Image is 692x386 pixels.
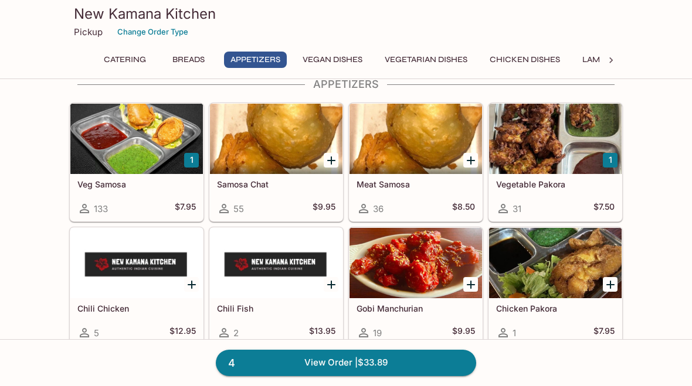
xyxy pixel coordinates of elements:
button: Vegan Dishes [296,52,369,68]
button: Appetizers [224,52,287,68]
span: 133 [94,203,108,214]
p: Pickup [74,26,103,37]
h5: Samosa Chat [217,179,335,189]
button: Add Chili Fish [324,277,338,292]
span: 55 [233,203,244,214]
button: Add Vegetable Pakora [603,153,618,168]
h5: $9.95 [452,326,475,340]
h5: $7.95 [175,201,196,216]
a: Chili Fish2$13.95 [209,227,343,346]
div: Chicken Pakora [489,228,622,298]
h5: Vegetable Pakora [496,179,615,189]
div: Chili Fish [210,228,342,298]
span: 31 [513,203,521,214]
span: 19 [373,327,382,339]
a: Samosa Chat55$9.95 [209,103,343,221]
h3: New Kamana Kitchen [74,5,618,23]
a: Gobi Manchurian19$9.95 [349,227,483,346]
h5: $7.95 [593,326,615,340]
button: Vegetarian Dishes [378,52,474,68]
a: Vegetable Pakora31$7.50 [489,103,622,221]
h5: $9.95 [313,201,335,216]
h5: Chili Fish [217,303,335,313]
span: 2 [233,327,239,339]
button: Add Samosa Chat [324,153,338,168]
span: 5 [94,327,99,339]
div: Vegetable Pakora [489,104,622,174]
a: Meat Samosa36$8.50 [349,103,483,221]
h5: Gobi Manchurian [357,303,475,313]
div: Samosa Chat [210,104,342,174]
span: 1 [513,327,516,339]
a: Veg Samosa133$7.95 [70,103,203,221]
button: Change Order Type [112,23,194,41]
span: 4 [221,355,242,371]
button: Breads [162,52,215,68]
h5: $8.50 [452,201,475,216]
h5: $7.50 [593,201,615,216]
button: Lamb Dishes [576,52,643,68]
h4: Appetizers [69,78,623,91]
button: Add Veg Samosa [184,153,199,168]
h5: Chili Chicken [77,303,196,313]
button: Catering [97,52,152,68]
button: Add Chili Chicken [184,277,199,292]
h5: Veg Samosa [77,179,196,189]
h5: Meat Samosa [357,179,475,189]
div: Chili Chicken [70,228,203,298]
span: 36 [373,203,384,214]
button: Chicken Dishes [483,52,567,68]
button: Add Chicken Pakora [603,277,618,292]
h5: $12.95 [169,326,196,340]
div: Meat Samosa [350,104,482,174]
button: Add Meat Samosa [463,153,478,168]
div: Veg Samosa [70,104,203,174]
button: Add Gobi Manchurian [463,277,478,292]
a: Chili Chicken5$12.95 [70,227,203,346]
div: Gobi Manchurian [350,228,482,298]
a: 4View Order |$33.89 [216,350,476,375]
a: Chicken Pakora1$7.95 [489,227,622,346]
h5: Chicken Pakora [496,303,615,313]
h5: $13.95 [309,326,335,340]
